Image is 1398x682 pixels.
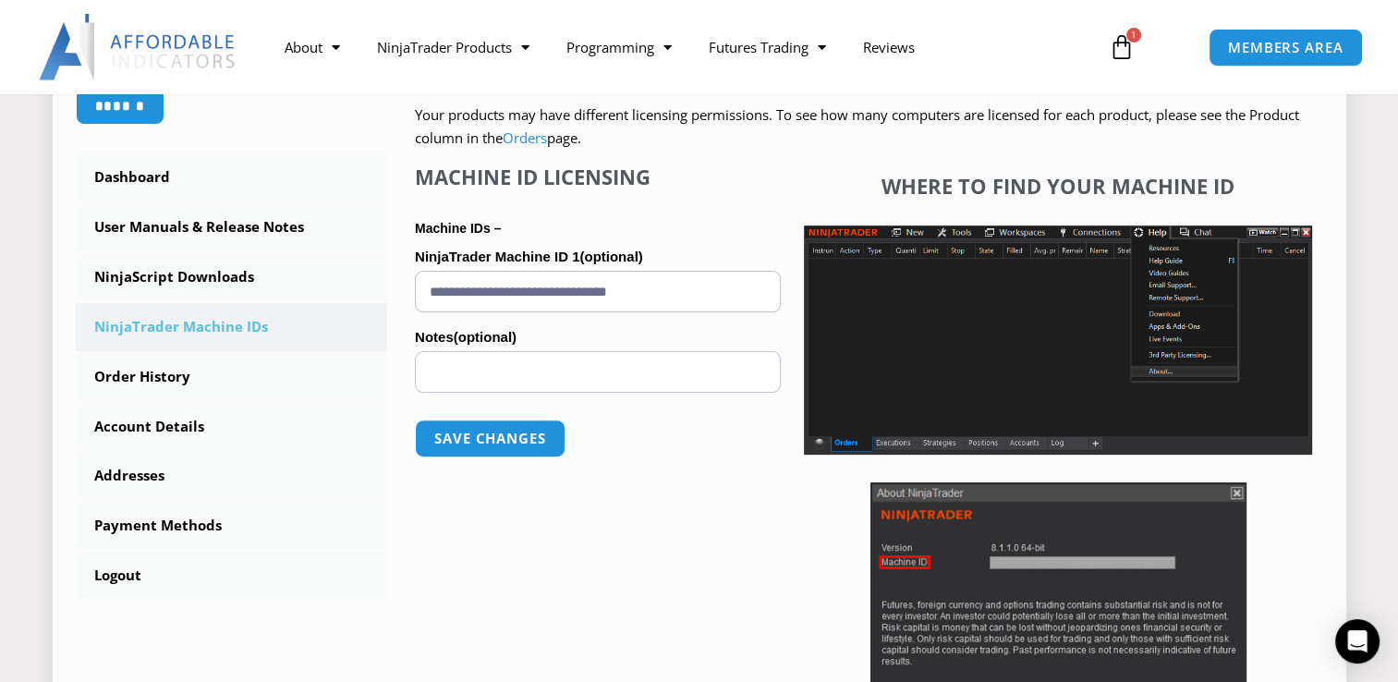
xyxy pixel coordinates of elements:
[265,26,358,68] a: About
[415,243,781,271] label: NinjaTrader Machine ID 1
[1081,20,1162,74] a: 1
[1126,28,1141,43] span: 1
[1209,29,1363,67] a: MEMBERS AREA
[76,403,388,451] a: Account Details
[76,303,388,351] a: NinjaTrader Machine IDs
[579,249,642,264] span: (optional)
[415,221,501,236] strong: Machine IDs –
[415,323,781,351] label: Notes
[415,105,1299,148] span: Your products may have different licensing permissions. To see how many computers are licensed fo...
[547,26,689,68] a: Programming
[1335,619,1380,664] div: Open Intercom Messenger
[358,26,547,68] a: NinjaTrader Products
[76,203,388,251] a: User Manuals & Release Notes
[689,26,844,68] a: Futures Trading
[503,128,547,147] a: Orders
[76,452,388,500] a: Addresses
[804,225,1312,455] img: Screenshot 2025-01-17 1155544 | Affordable Indicators – NinjaTrader
[415,164,781,189] h4: Machine ID Licensing
[454,329,517,345] span: (optional)
[1228,41,1343,55] span: MEMBERS AREA
[76,552,388,600] a: Logout
[844,26,932,68] a: Reviews
[415,420,565,457] button: Save changes
[804,174,1312,198] h4: Where to find your Machine ID
[265,26,1090,68] nav: Menu
[76,253,388,301] a: NinjaScript Downloads
[39,14,237,80] img: LogoAI | Affordable Indicators – NinjaTrader
[76,153,388,201] a: Dashboard
[76,502,388,550] a: Payment Methods
[76,353,388,401] a: Order History
[76,153,388,600] nav: Account pages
